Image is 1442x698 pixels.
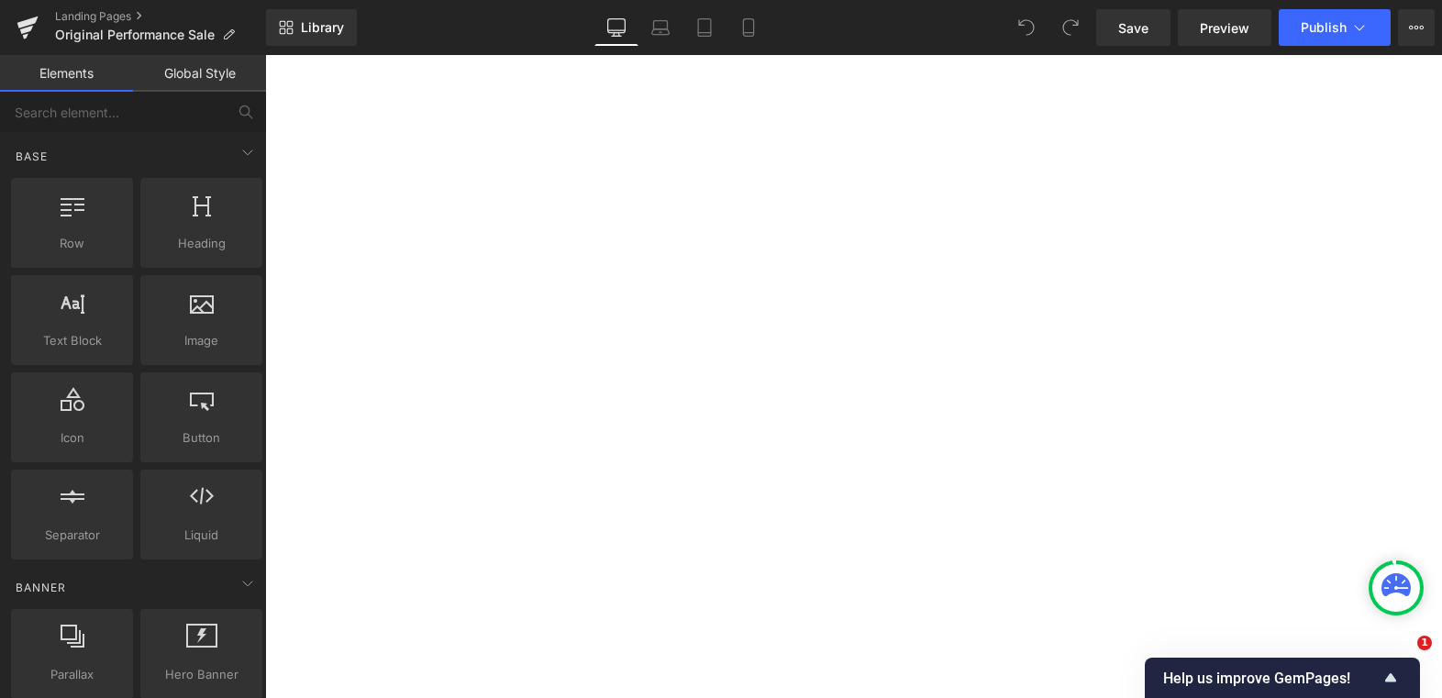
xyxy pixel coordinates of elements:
span: Base [14,148,50,165]
span: Text Block [17,331,128,350]
button: Show survey - Help us improve GemPages! [1163,667,1402,689]
span: Row [17,234,128,253]
a: Laptop [638,9,682,46]
span: Hero Banner [146,665,257,684]
span: Image [146,331,257,350]
span: Icon [17,428,128,448]
span: Original Performance Sale [55,28,215,42]
span: Help us improve GemPages! [1163,670,1380,687]
span: 1 [1417,636,1432,650]
button: Publish [1279,9,1391,46]
a: Tablet [682,9,727,46]
a: Mobile [727,9,771,46]
span: Publish [1301,20,1347,35]
span: Banner [14,579,68,596]
a: Global Style [133,55,266,92]
button: Undo [1008,9,1045,46]
span: Save [1118,18,1148,38]
span: Library [301,19,344,36]
span: Preview [1200,18,1249,38]
span: Separator [17,526,128,545]
span: Heading [146,234,257,253]
a: Landing Pages [55,9,266,24]
button: More [1398,9,1435,46]
span: Liquid [146,526,257,545]
a: Desktop [594,9,638,46]
a: Preview [1178,9,1271,46]
button: Redo [1052,9,1089,46]
a: New Library [266,9,357,46]
span: Parallax [17,665,128,684]
span: Button [146,428,257,448]
iframe: Intercom live chat [1380,636,1424,680]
